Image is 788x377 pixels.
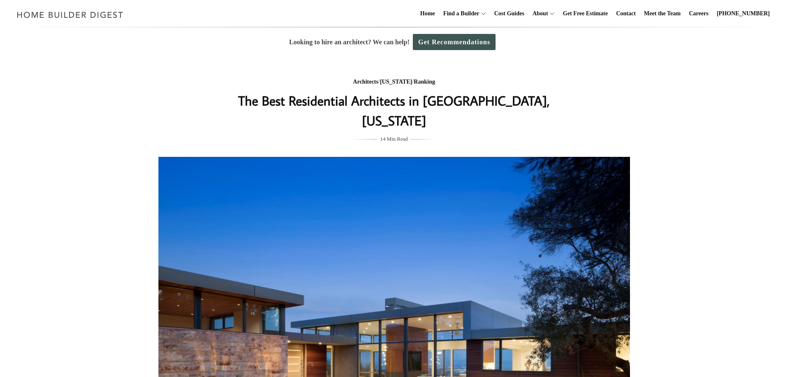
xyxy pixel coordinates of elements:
a: Find a Builder [440,0,479,27]
a: Cost Guides [491,0,528,27]
div: / / [229,77,559,87]
img: Home Builder Digest [13,7,127,23]
a: Get Recommendations [413,34,496,50]
span: 14 Min Read [380,134,408,144]
h1: The Best Residential Architects in [GEOGRAPHIC_DATA], [US_STATE] [229,91,559,130]
a: Ranking [414,79,435,85]
a: Contact [613,0,639,27]
a: Meet the Team [641,0,684,27]
a: Architects [353,79,378,85]
a: About [529,0,548,27]
a: Get Free Estimate [560,0,611,27]
a: [US_STATE] [380,79,412,85]
a: [PHONE_NUMBER] [714,0,773,27]
a: Home [417,0,438,27]
a: Careers [686,0,712,27]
